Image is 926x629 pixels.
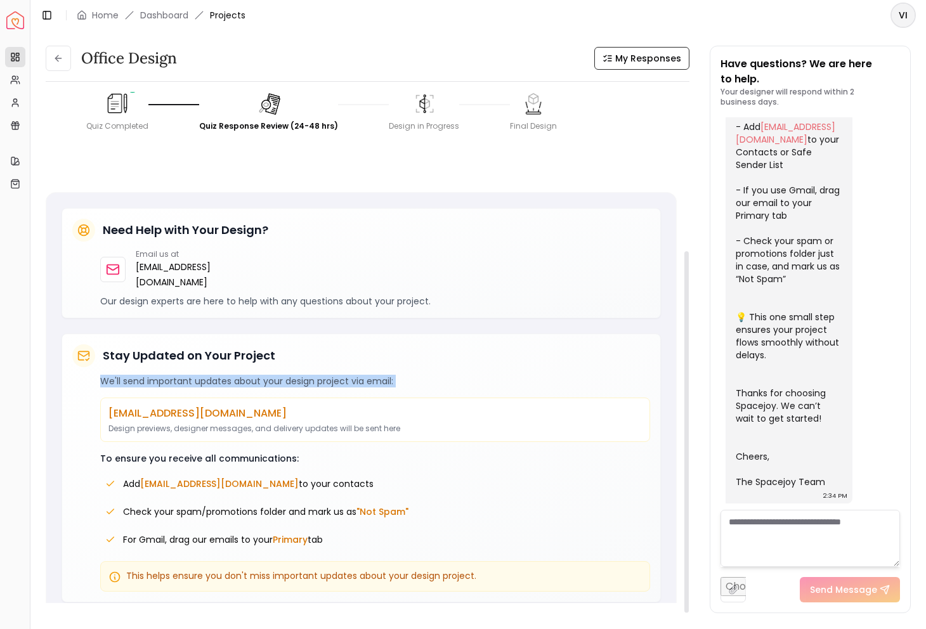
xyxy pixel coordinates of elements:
p: Your designer will respond within 2 business days. [721,87,900,107]
a: [EMAIL_ADDRESS][DOMAIN_NAME] [736,120,835,146]
img: Design in Progress [412,91,437,116]
span: "Not Spam" [356,505,408,518]
div: Final Design [510,121,557,131]
a: Spacejoy [6,11,24,29]
p: [EMAIL_ADDRESS][DOMAIN_NAME] [108,406,642,421]
p: We'll send important updates about your design project via email: [100,375,650,387]
span: Add to your contacts [123,477,374,490]
h5: Need Help with Your Design? [103,221,268,239]
h5: Stay Updated on Your Project [103,347,275,365]
span: VI [892,4,915,27]
span: My Responses [615,52,681,65]
button: VI [890,3,916,28]
div: Quiz Completed [86,121,148,131]
a: [EMAIL_ADDRESS][DOMAIN_NAME] [136,259,223,290]
img: Quiz Completed [105,91,130,116]
span: Check your spam/promotions folder and mark us as [123,505,408,518]
button: My Responses [594,47,689,70]
div: Design in Progress [389,121,459,131]
div: 2:34 PM [823,490,847,502]
img: Final Design [521,91,546,116]
p: Design previews, designer messages, and delivery updates will be sent here [108,424,642,434]
h3: Office design [81,48,177,68]
div: Quiz Response Review (24-48 hrs) [199,121,338,131]
span: Projects [210,9,245,22]
nav: breadcrumb [77,9,245,22]
p: Our design experts are here to help with any questions about your project. [100,295,650,308]
p: To ensure you receive all communications: [100,452,650,465]
a: Home [92,9,119,22]
span: [EMAIL_ADDRESS][DOMAIN_NAME] [140,477,299,490]
span: Primary [273,533,308,546]
a: Dashboard [140,9,188,22]
p: Have questions? We are here to help. [721,56,900,87]
img: Quiz Response Review (24-48 hrs) [255,89,283,117]
span: This helps ensure you don't miss important updates about your design project. [126,569,476,582]
span: For Gmail, drag our emails to your tab [123,533,323,546]
p: Email us at [136,249,223,259]
img: Spacejoy Logo [6,11,24,29]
